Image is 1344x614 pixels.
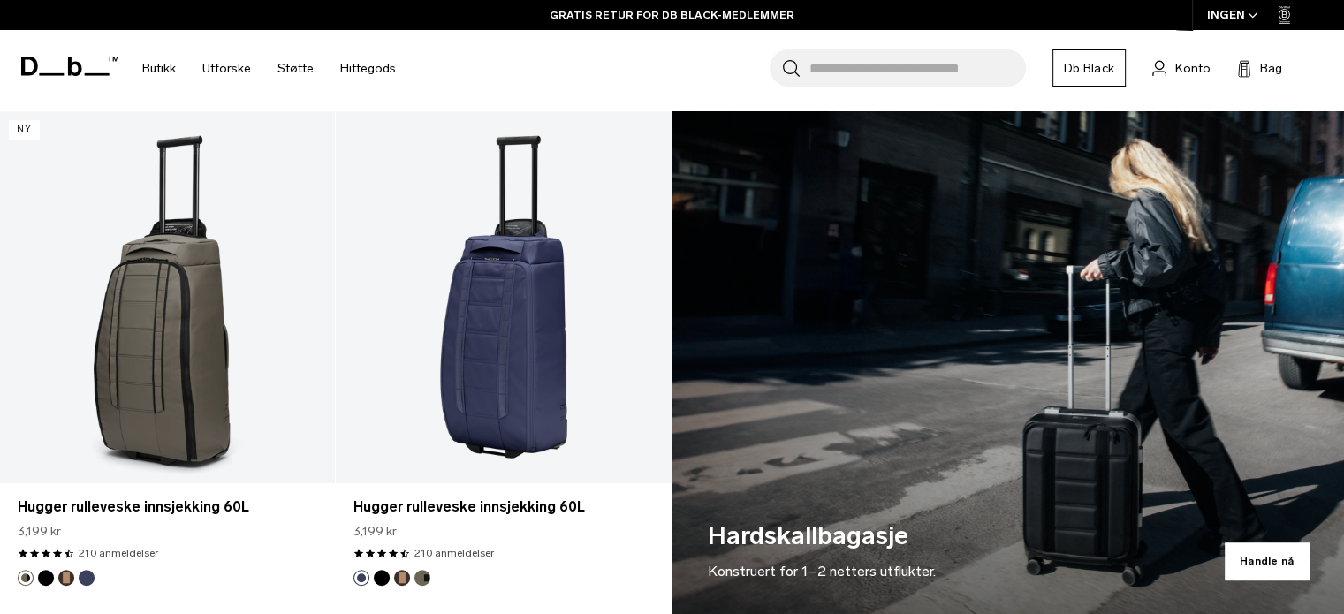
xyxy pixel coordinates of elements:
[1175,61,1211,76] font: Konto
[18,570,34,586] button: Skoggrønn
[142,61,176,76] font: Butikk
[202,61,251,76] font: Utforske
[17,124,31,134] font: Ny
[353,570,369,586] button: Blå time
[79,545,158,561] a: 210 anmeldelser
[1260,61,1282,76] font: Bag
[550,9,794,21] font: GRATIS RETUR FOR DB BLACK-MEDLEMMER
[340,37,396,100] a: Hittegods
[277,61,314,76] font: Støtte
[277,37,314,100] a: Støtte
[79,570,95,586] button: Blå time
[414,570,430,586] button: Skoggrønn
[129,30,409,107] nav: Hovednavigasjon
[353,524,397,539] font: 3,199 kr
[414,545,494,561] a: 210 anmeldelser
[1064,61,1114,76] font: Db Black
[374,570,390,586] button: Blackout
[18,497,317,518] a: Hugger rulleveske innsjekking 60L
[18,498,249,515] font: Hugger rulleveske innsjekking 60L
[79,547,158,559] font: 210 anmeldelser
[340,61,396,76] font: Hittegods
[202,37,251,100] a: Utforske
[336,111,671,483] a: Hugger rulleveske innsjekking 60L
[58,570,74,586] button: Espresso
[414,547,494,559] font: 210 anmeldelser
[1152,57,1211,79] a: Konto
[1052,49,1126,87] a: Db Black
[38,570,54,586] button: Blackout
[353,498,585,515] font: Hugger rulleveske innsjekking 60L
[1237,57,1282,79] button: Bag
[394,570,410,586] button: Espresso
[142,37,176,100] a: Butikk
[18,524,61,539] font: 3,199 kr
[353,497,653,518] a: Hugger rulleveske innsjekking 60L
[1207,8,1245,21] font: INGEN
